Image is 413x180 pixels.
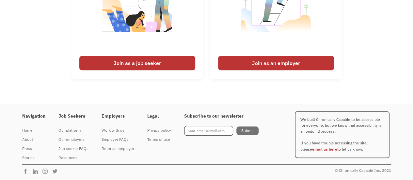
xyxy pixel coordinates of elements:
img: Chronically Capable Linkedin Page [32,168,42,174]
div: Terms of use [147,136,171,143]
h4: Employers [102,113,134,119]
div: Press [22,145,45,153]
div: Join as a job seeker [79,56,195,70]
input: your-email@email.com [184,126,233,136]
p: We built Chronically Capable to be accessible for everyone, but we know that accessibility is an ... [295,111,389,158]
a: Home [22,126,45,135]
img: Chronically Capable Facebook Page [22,168,32,174]
h4: Job Seekers [58,113,88,119]
a: Resources [58,153,88,162]
input: Submit [236,126,259,135]
div: Join as an employer [218,56,334,70]
form: Footer Newsletter [184,126,259,136]
div: Home [22,126,45,134]
div: Job seeker FAQs [58,145,88,153]
a: Our employers [58,135,88,144]
a: Employer FAQs [102,135,134,144]
a: Privacy policy [147,126,171,135]
div: Privacy policy [147,126,171,134]
h4: Subscribe to our newsletter [184,113,259,119]
h4: Navigation [22,113,45,119]
div: About [22,136,45,143]
a: Work with us [102,126,134,135]
div: Resources [58,154,88,162]
a: About [22,135,45,144]
div: © Chronically Capable Inc. 2021 [335,167,391,174]
a: email us here [312,147,337,152]
div: Employer FAQs [102,136,134,143]
img: Chronically Capable Twitter Page [52,168,61,174]
img: Chronically Capable Instagram Page [42,168,52,174]
a: Stories [22,153,45,162]
a: Refer an employer [102,144,134,153]
div: Refer an employer [102,145,134,153]
div: Our platform [58,126,88,134]
a: Press [22,144,45,153]
div: Work with us [102,126,134,134]
h4: Legal [147,113,171,119]
div: Our employers [58,136,88,143]
a: Terms of use [147,135,171,144]
a: Job seeker FAQs [58,144,88,153]
a: Our platform [58,126,88,135]
div: Stories [22,154,45,162]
